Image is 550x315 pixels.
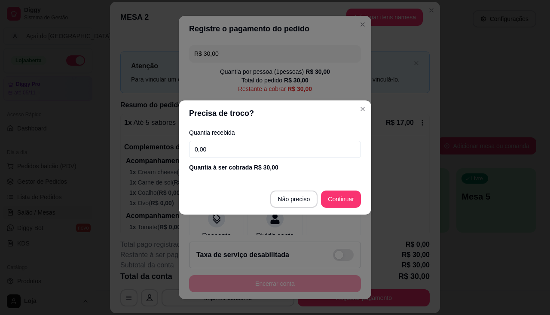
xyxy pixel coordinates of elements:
header: Precisa de troco? [179,100,371,126]
button: Não preciso [270,191,318,208]
label: Quantia recebida [189,130,361,136]
button: Close [356,102,370,116]
div: Quantia à ser cobrada R$ 30,00 [189,163,361,172]
button: Continuar [321,191,361,208]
